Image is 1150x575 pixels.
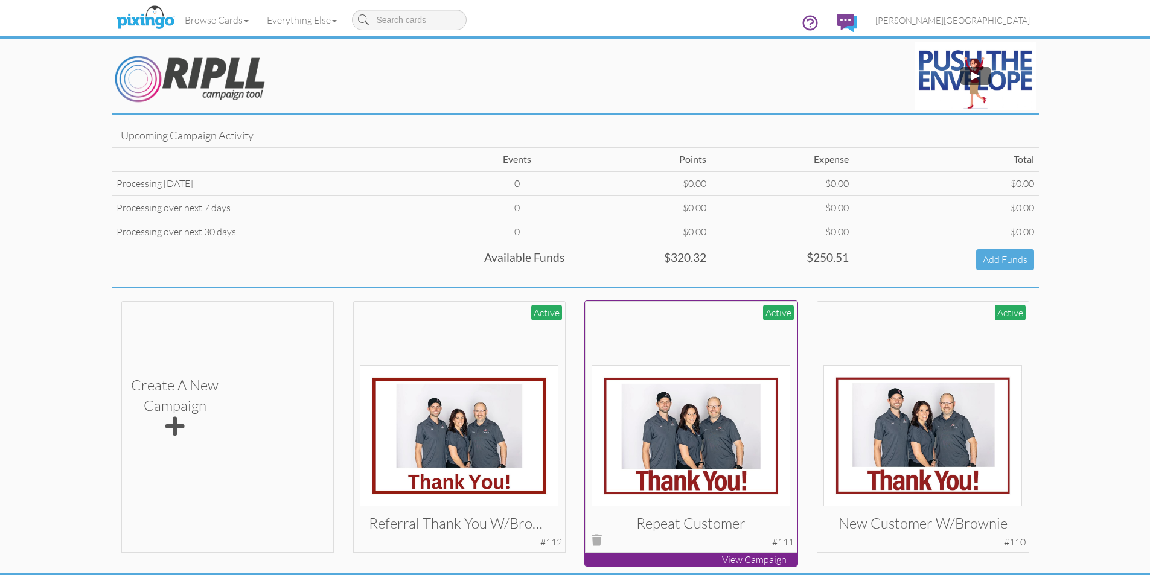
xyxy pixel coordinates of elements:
td: $0.00 [854,172,1039,196]
p: View Campaign [585,553,797,567]
td: Total [854,148,1039,172]
div: #112 [540,535,562,549]
td: Processing [DATE] [112,172,465,196]
h4: Upcoming Campaign Activity [121,130,1030,142]
input: Search cards [352,10,467,30]
td: 0 [465,172,569,196]
a: Browse Cards [176,5,258,35]
td: $0.00 [711,220,853,244]
a: Everything Else [258,5,346,35]
a: Add Funds [976,249,1034,270]
div: Active [995,305,1026,321]
td: Processing over next 7 days [112,195,465,220]
td: $0.00 [854,220,1039,244]
a: [PERSON_NAME][GEOGRAPHIC_DATA] [866,5,1039,36]
td: $250.51 [711,244,853,275]
div: Active [763,305,794,321]
img: 129197-1-1741852843475-97e0657386e8d59e-qa.jpg [592,365,790,506]
img: comments.svg [837,14,857,32]
td: $0.00 [711,172,853,196]
td: Processing over next 30 days [112,220,465,244]
h3: Referral Thank You w/Brownies [369,515,549,531]
img: 129196-1-1741852843208-833c636912008406-qa.jpg [823,365,1022,506]
div: Active [531,305,562,321]
td: $0.00 [711,195,853,220]
td: $0.00 [569,220,711,244]
img: 127756-1-1738918826771-6e2e2c8500121d0c-qa.jpg [360,365,558,506]
td: 0 [465,195,569,220]
td: $0.00 [569,172,711,196]
img: Ripll_Logo.png [115,56,266,103]
span: [PERSON_NAME][GEOGRAPHIC_DATA] [875,15,1030,25]
div: Create a new Campaign [131,375,219,440]
td: Available Funds [112,244,569,275]
img: pixingo logo [113,3,177,33]
td: $320.32 [569,244,711,275]
td: $0.00 [569,195,711,220]
td: Points [569,148,711,172]
td: 0 [465,220,569,244]
td: Events [465,148,569,172]
div: #110 [1004,535,1026,549]
h3: Repeat Customer [601,515,781,531]
td: $0.00 [854,195,1039,220]
div: #111 [772,535,794,549]
td: Expense [711,148,853,172]
img: maxresdefault.jpg [915,42,1036,110]
h3: New Customer W/Brownie [832,515,1013,531]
